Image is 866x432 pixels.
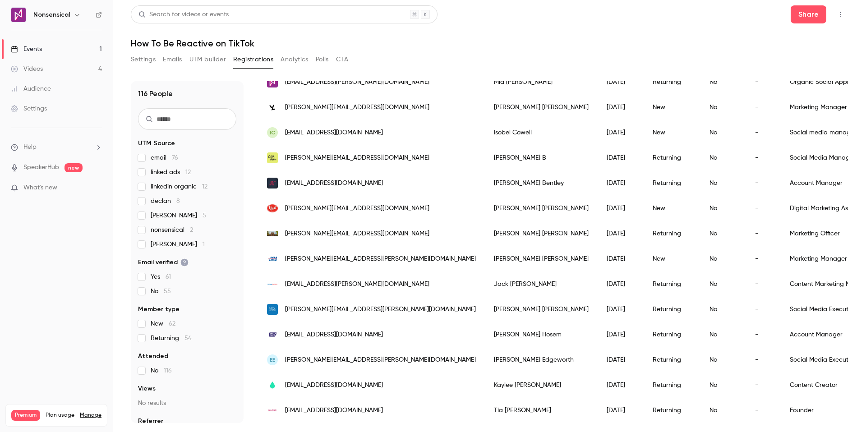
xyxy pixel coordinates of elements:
img: nonsensical.agency [267,77,278,87]
div: Returning [644,372,700,398]
img: nofiltr.co.uk [267,405,278,416]
span: 76 [172,155,178,161]
div: New [644,196,700,221]
div: New [644,120,700,145]
span: linked ads [151,168,191,177]
div: [PERSON_NAME] Edgeworth [485,347,598,372]
div: Jack [PERSON_NAME] [485,271,598,297]
span: [PERSON_NAME] [151,240,205,249]
div: [DATE] [598,271,644,297]
span: 12 [202,184,207,190]
div: - [746,69,781,95]
h1: 116 People [138,88,173,99]
span: [PERSON_NAME][EMAIL_ADDRESS][PERSON_NAME][DOMAIN_NAME] [285,254,476,264]
div: [PERSON_NAME] [PERSON_NAME] [485,221,598,246]
div: No [700,347,746,372]
span: new [64,163,83,172]
span: 116 [164,368,172,374]
span: [PERSON_NAME][EMAIL_ADDRESS][DOMAIN_NAME] [285,103,429,112]
div: - [746,196,781,221]
span: 61 [166,274,171,280]
h6: Nonsensical [33,10,70,19]
div: [DATE] [598,398,644,423]
a: SpeakerHub [23,163,59,172]
img: Nonsensical [11,8,26,22]
div: [DATE] [598,170,644,196]
div: [PERSON_NAME] Bentley [485,170,598,196]
img: wearesns.com [267,178,278,188]
span: [EMAIL_ADDRESS][DOMAIN_NAME] [285,330,383,340]
img: youngldn.com [267,102,278,113]
span: Member type [138,305,180,314]
img: seedlegals.com [267,380,278,391]
div: No [700,196,746,221]
span: [PERSON_NAME][EMAIL_ADDRESS][DOMAIN_NAME] [285,153,429,163]
div: [PERSON_NAME] [PERSON_NAME] [485,95,598,120]
button: Registrations [233,52,273,67]
div: Returning [644,398,700,423]
div: - [746,322,781,347]
div: Videos [11,64,43,74]
div: [DATE] [598,322,644,347]
div: [DATE] [598,221,644,246]
span: [PERSON_NAME][EMAIL_ADDRESS][PERSON_NAME][DOMAIN_NAME] [285,355,476,365]
img: kavli.co.uk [267,203,278,214]
div: No [700,372,746,398]
div: No [700,221,746,246]
div: [PERSON_NAME] [PERSON_NAME] [485,246,598,271]
button: Settings [131,52,156,67]
span: IC [270,129,275,137]
span: 62 [169,321,175,327]
div: Returning [644,297,700,322]
div: Events [11,45,42,54]
div: No [700,95,746,120]
img: nationalexpress.com [267,284,278,285]
span: 1 [203,241,205,248]
span: [EMAIL_ADDRESS][DOMAIN_NAME] [285,381,383,390]
h1: How To Be Reactive on TikTok [131,38,848,49]
div: [PERSON_NAME] B [485,145,598,170]
span: Plan usage [46,412,74,419]
span: [EMAIL_ADDRESS][DOMAIN_NAME] [285,179,383,188]
div: No [700,322,746,347]
span: What's new [23,183,57,193]
div: Returning [644,271,700,297]
iframe: Noticeable Trigger [91,184,102,192]
span: [PERSON_NAME] [151,211,206,220]
span: [PERSON_NAME][EMAIL_ADDRESS][DOMAIN_NAME] [285,204,429,213]
span: [EMAIL_ADDRESS][PERSON_NAME][DOMAIN_NAME] [285,78,429,87]
div: Isobel Cowell [485,120,598,145]
span: [PERSON_NAME][EMAIL_ADDRESS][DOMAIN_NAME] [285,229,429,239]
button: UTM builder [189,52,226,67]
span: EE [270,356,275,364]
div: [DATE] [598,95,644,120]
div: - [746,95,781,120]
span: Attended [138,352,168,361]
div: No [700,120,746,145]
div: - [746,347,781,372]
div: Returning [644,69,700,95]
div: No [700,170,746,196]
span: No [151,287,171,296]
span: 12 [185,169,191,175]
img: peace-cake.com [267,329,278,340]
li: help-dropdown-opener [11,142,102,152]
div: Settings [11,104,47,113]
div: New [644,246,700,271]
div: - [746,120,781,145]
div: Returning [644,145,700,170]
button: CTA [336,52,348,67]
span: [EMAIL_ADDRESS][DOMAIN_NAME] [285,128,383,138]
span: New [151,319,175,328]
p: No results [138,399,236,408]
div: Tia [PERSON_NAME] [485,398,598,423]
div: [DATE] [598,372,644,398]
div: [PERSON_NAME] Hosem [485,322,598,347]
div: Mia [PERSON_NAME] [485,69,598,95]
div: [PERSON_NAME] [PERSON_NAME] [485,297,598,322]
span: Premium [11,410,40,421]
div: No [700,246,746,271]
span: 54 [184,335,192,341]
div: [DATE] [598,347,644,372]
div: Returning [644,322,700,347]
